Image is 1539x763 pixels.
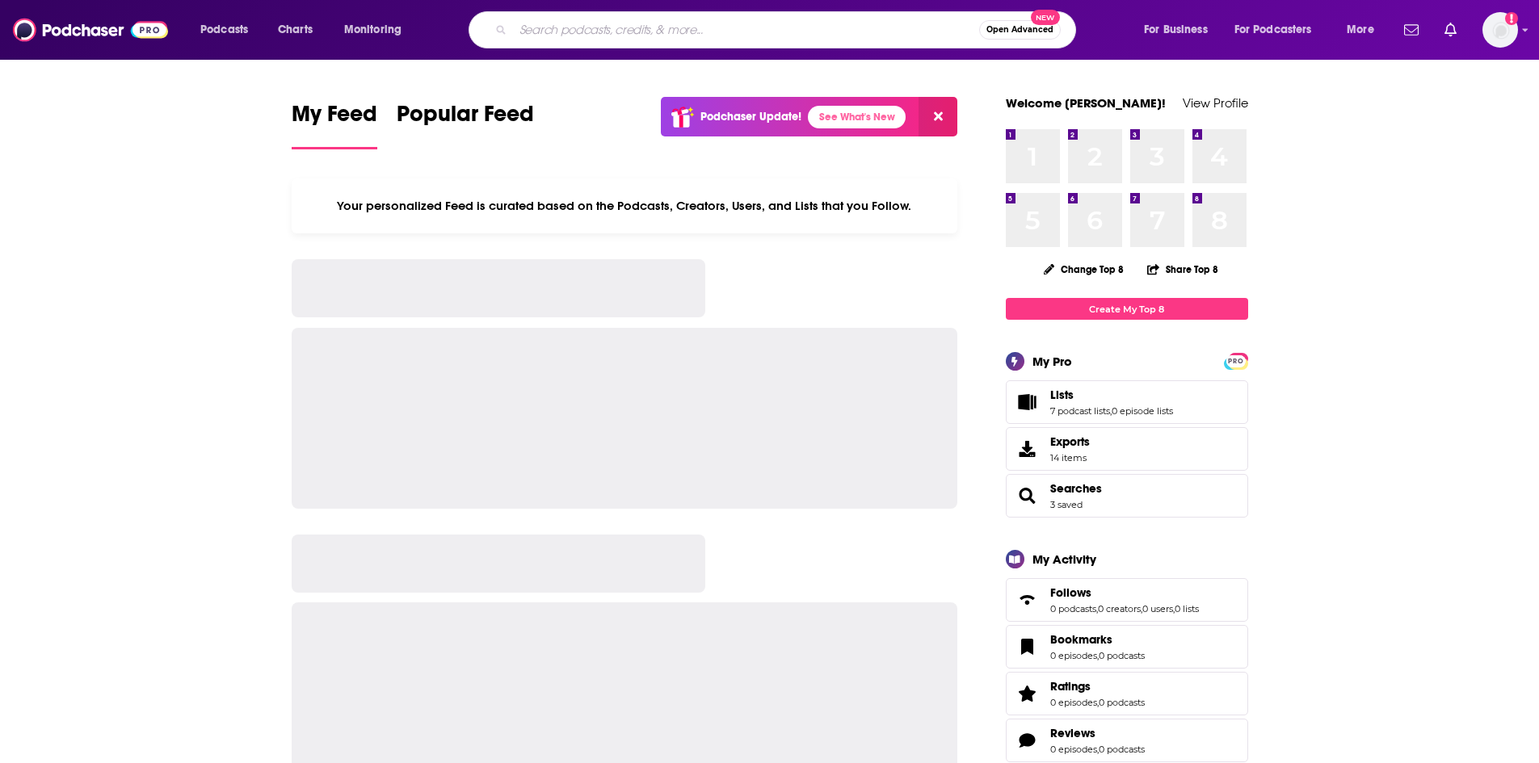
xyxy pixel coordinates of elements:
a: Lists [1050,388,1173,402]
button: open menu [1335,17,1394,43]
a: Welcome [PERSON_NAME]! [1006,95,1166,111]
a: 0 podcasts [1050,603,1096,614]
span: Ratings [1050,679,1091,694]
span: Logged in as luilaking [1482,12,1518,48]
img: Podchaser - Follow, Share and Rate Podcasts [13,15,168,45]
a: Ratings [1011,682,1044,705]
button: open menu [1133,17,1228,43]
span: PRO [1226,355,1246,367]
span: Lists [1050,388,1074,402]
span: Follows [1006,578,1248,622]
span: Bookmarks [1050,632,1112,647]
a: Popular Feed [397,100,534,149]
a: 0 episodes [1050,697,1097,708]
span: Reviews [1050,726,1095,740]
a: Searches [1011,484,1044,507]
button: Open AdvancedNew [979,20,1061,40]
button: Show profile menu [1482,12,1518,48]
span: , [1097,697,1099,708]
a: 0 podcasts [1099,744,1145,755]
a: Exports [1006,427,1248,471]
span: Bookmarks [1006,625,1248,669]
a: See What's New [808,106,906,128]
span: Reviews [1006,719,1248,762]
a: Bookmarks [1050,632,1145,647]
a: Lists [1011,391,1044,413]
a: 0 podcasts [1099,697,1145,708]
div: Search podcasts, credits, & more... [484,11,1091,48]
span: 14 items [1050,452,1090,463]
a: Searches [1050,481,1102,496]
a: 0 episodes [1050,650,1097,661]
a: 0 podcasts [1099,650,1145,661]
span: , [1110,405,1112,417]
button: open menu [1224,17,1335,43]
a: 0 episode lists [1112,405,1173,417]
span: Exports [1050,434,1090,449]
a: Create My Top 8 [1006,298,1248,320]
svg: Add a profile image [1505,12,1518,25]
a: Follows [1011,589,1044,611]
a: 7 podcast lists [1050,405,1110,417]
span: More [1347,19,1374,41]
a: View Profile [1183,95,1248,111]
div: My Activity [1032,551,1096,567]
span: Follows [1050,585,1091,600]
span: My Feed [292,100,377,137]
span: For Business [1144,19,1208,41]
a: Reviews [1050,726,1145,740]
button: open menu [189,17,269,43]
a: 0 lists [1175,603,1199,614]
input: Search podcasts, credits, & more... [513,17,979,43]
div: My Pro [1032,354,1072,369]
span: For Podcasters [1234,19,1312,41]
a: 3 saved [1050,499,1083,510]
span: Podcasts [200,19,248,41]
button: Change Top 8 [1034,259,1134,279]
span: , [1097,650,1099,661]
span: Exports [1011,438,1044,460]
button: open menu [333,17,423,43]
span: Lists [1006,380,1248,424]
a: Follows [1050,585,1199,600]
span: , [1096,603,1098,614]
button: Share Top 8 [1146,254,1219,285]
span: New [1031,10,1060,25]
p: Podchaser Update! [700,110,801,124]
a: 0 users [1142,603,1173,614]
a: 0 episodes [1050,744,1097,755]
span: , [1097,744,1099,755]
span: Open Advanced [986,26,1053,34]
div: Your personalized Feed is curated based on the Podcasts, Creators, Users, and Lists that you Follow. [292,178,958,233]
a: Reviews [1011,729,1044,752]
a: 0 creators [1098,603,1141,614]
a: PRO [1226,354,1246,367]
span: Searches [1006,474,1248,518]
span: , [1173,603,1175,614]
a: Show notifications dropdown [1438,16,1463,44]
span: , [1141,603,1142,614]
a: Bookmarks [1011,635,1044,658]
a: Charts [267,17,322,43]
span: Ratings [1006,672,1248,715]
img: User Profile [1482,12,1518,48]
span: Monitoring [344,19,402,41]
span: Charts [278,19,313,41]
span: Popular Feed [397,100,534,137]
a: Show notifications dropdown [1398,16,1425,44]
a: My Feed [292,100,377,149]
a: Ratings [1050,679,1145,694]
